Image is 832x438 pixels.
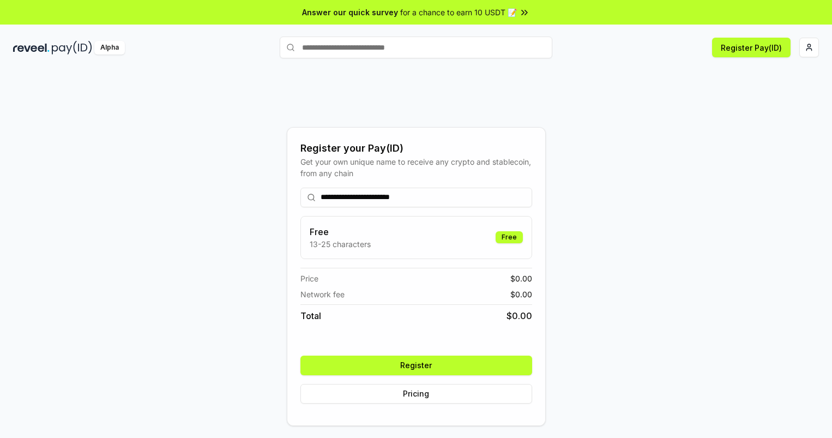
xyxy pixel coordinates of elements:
[94,41,125,55] div: Alpha
[300,141,532,156] div: Register your Pay(ID)
[300,384,532,404] button: Pricing
[302,7,398,18] span: Answer our quick survey
[300,289,345,300] span: Network fee
[300,356,532,375] button: Register
[310,238,371,250] p: 13-25 characters
[310,225,371,238] h3: Free
[300,273,318,284] span: Price
[300,156,532,179] div: Get your own unique name to receive any crypto and stablecoin, from any chain
[13,41,50,55] img: reveel_dark
[400,7,517,18] span: for a chance to earn 10 USDT 📝
[510,289,532,300] span: $ 0.00
[300,309,321,322] span: Total
[712,38,791,57] button: Register Pay(ID)
[507,309,532,322] span: $ 0.00
[52,41,92,55] img: pay_id
[496,231,523,243] div: Free
[510,273,532,284] span: $ 0.00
